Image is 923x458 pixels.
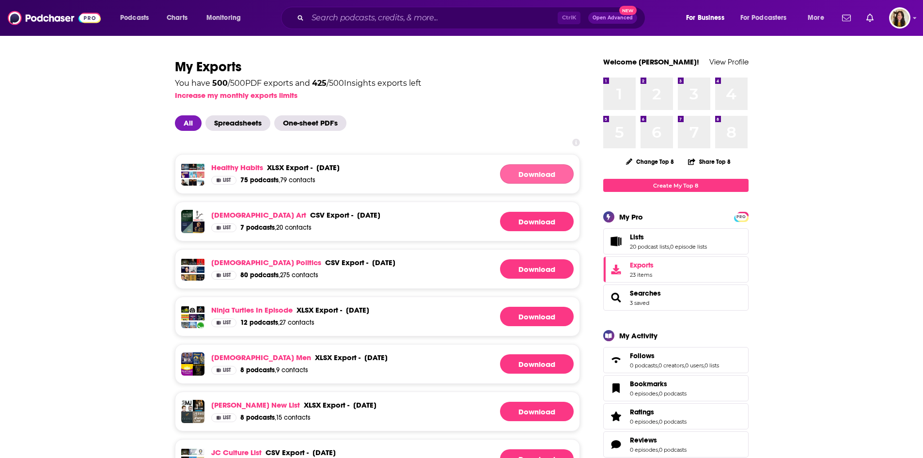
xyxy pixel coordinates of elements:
[603,403,749,429] span: Ratings
[630,261,654,269] span: Exports
[312,79,327,88] span: 425
[607,381,626,395] a: Bookmarks
[223,178,231,183] span: List
[120,11,149,25] span: Podcasts
[205,115,274,131] button: Spreadsheets
[313,448,336,457] div: [DATE]
[607,410,626,423] a: Ratings
[267,163,284,172] span: xlsx
[197,179,204,187] img: Master Your Metabolism For Weight Loss After 40! | Menopause, Lose Weight, Bloating, Perimenopaus...
[500,402,574,421] a: Generating File
[181,400,193,411] img: Two Messianic Jews
[175,115,202,131] span: All
[197,267,204,274] img: Imprimis
[212,79,228,88] span: 500
[558,12,580,24] span: Ctrl K
[684,362,685,369] span: ,
[240,271,318,280] a: 80 podcasts,275 contacts
[8,9,101,27] a: Podchaser - Follow, Share and Rate Podcasts
[223,368,231,373] span: List
[197,322,204,330] img: KnockBack: The Retro and Nostalgia Podcast
[620,156,680,168] button: Change Top 8
[372,258,395,267] div: [DATE]
[181,322,189,330] img: The Flop House
[308,10,558,26] input: Search podcasts, credits, & more...
[686,11,724,25] span: For Business
[193,364,204,376] img: Brave Men Podcast with Paul Louis Cole
[181,306,189,314] img: Talk From Superheroes
[688,152,731,171] button: Share Top 8
[630,289,661,298] span: Searches
[266,448,280,457] span: csv
[160,10,193,26] a: Charts
[223,225,231,230] span: List
[630,271,654,278] span: 23 items
[659,446,687,453] a: 0 podcasts
[630,233,644,241] span: Lists
[297,305,342,315] div: export -
[167,11,188,25] span: Charts
[193,221,204,233] img: Pints With Aquinas
[310,210,353,220] div: export -
[315,353,332,362] span: xlsx
[889,7,910,29] button: Show profile menu
[181,259,189,267] img: Culture Wars Podcast
[267,163,313,172] div: export -
[889,7,910,29] img: User Profile
[181,164,189,172] img: Live Happy, Healthy & Inspired
[630,351,655,360] span: Follows
[630,446,658,453] a: 0 episodes
[211,400,300,410] a: [PERSON_NAME] New List
[240,223,312,232] a: 7 podcasts,20 contacts
[189,179,197,187] img: Justin Our Minds
[500,307,574,326] a: Generating File
[274,115,350,131] button: One-sheet PDF's
[211,305,293,315] a: ninja turtles in episode
[211,163,263,172] a: Healthy Habits
[607,263,626,276] span: Exports
[801,10,836,26] button: open menu
[500,212,574,231] a: Generating File
[670,243,707,250] a: 0 episode lists
[189,449,197,457] img: Honestly, Though
[704,362,719,369] a: 0 lists
[607,235,626,248] a: Lists
[181,411,193,423] img: The Apocalyptic Gospel Podcast
[889,7,910,29] span: Logged in as KatieFGMedia
[808,11,824,25] span: More
[223,320,231,325] span: List
[704,362,704,369] span: ,
[181,210,193,221] img: Renewing Your Mind
[630,300,649,306] a: 3 saved
[630,436,687,444] a: Reviews
[304,400,321,410] span: xlsx
[274,115,346,131] span: One-sheet PDF's
[658,390,659,397] span: ,
[197,449,204,457] img: Current Reality Podcast
[588,12,637,24] button: Open AdvancedNew
[200,10,253,26] button: open menu
[206,11,241,25] span: Monitoring
[630,362,657,369] a: 0 podcasts
[669,243,670,250] span: ,
[346,305,369,315] div: [DATE]
[113,10,161,26] button: open menu
[240,413,311,422] a: 8 podcasts,15 contacts
[193,210,204,221] img: Issues, Etc.
[659,418,687,425] a: 0 podcasts
[181,449,189,457] img: Culture Wars Podcast
[679,10,736,26] button: open menu
[603,284,749,311] span: Searches
[603,179,749,192] a: Create My Top 8
[189,306,197,314] img: Genreless
[181,352,193,364] img: Bible, Babes & Banter Podcast
[619,6,637,15] span: New
[500,164,574,184] a: Generating File
[223,415,231,420] span: List
[240,413,275,422] span: 8 podcasts
[603,57,699,66] a: Welcome [PERSON_NAME]!
[211,353,311,362] a: [DEMOGRAPHIC_DATA] Men
[862,10,877,26] a: Show notifications dropdown
[734,10,801,26] button: open menu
